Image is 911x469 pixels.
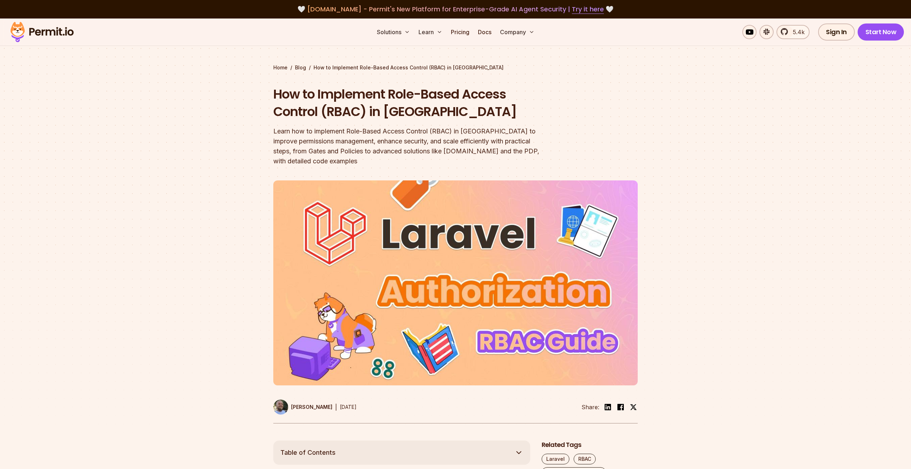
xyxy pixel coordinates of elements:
img: Permit logo [7,20,77,44]
a: Try it here [572,5,604,14]
a: Blog [295,64,306,71]
a: Start Now [858,23,904,41]
img: linkedin [604,403,612,411]
button: Company [497,25,537,39]
a: Laravel [542,454,569,464]
div: | [335,403,337,411]
span: [DOMAIN_NAME] - Permit's New Platform for Enterprise-Grade AI Agent Security | [307,5,604,14]
a: [PERSON_NAME] [273,400,332,415]
div: / / [273,64,638,71]
a: Pricing [448,25,472,39]
div: Learn how to implement Role-Based Access Control (RBAC) in [GEOGRAPHIC_DATA] to improve permissio... [273,126,547,166]
p: [PERSON_NAME] [291,404,332,411]
span: 5.4k [789,28,805,36]
button: Table of Contents [273,441,530,465]
h2: Related Tags [542,441,638,449]
img: How to Implement Role-Based Access Control (RBAC) in Laravel [273,180,638,385]
li: Share: [581,403,599,411]
a: 5.4k [776,25,810,39]
img: twitter [630,404,637,411]
a: Docs [475,25,494,39]
time: [DATE] [340,404,357,410]
a: Sign In [818,23,855,41]
img: facebook [616,403,625,411]
a: RBAC [574,454,596,464]
span: Table of Contents [280,448,336,458]
img: Steve McDougall [273,400,288,415]
div: 🤍 🤍 [17,4,894,14]
button: Solutions [374,25,413,39]
button: Learn [416,25,445,39]
h1: How to Implement Role-Based Access Control (RBAC) in [GEOGRAPHIC_DATA] [273,85,547,121]
a: Home [273,64,288,71]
